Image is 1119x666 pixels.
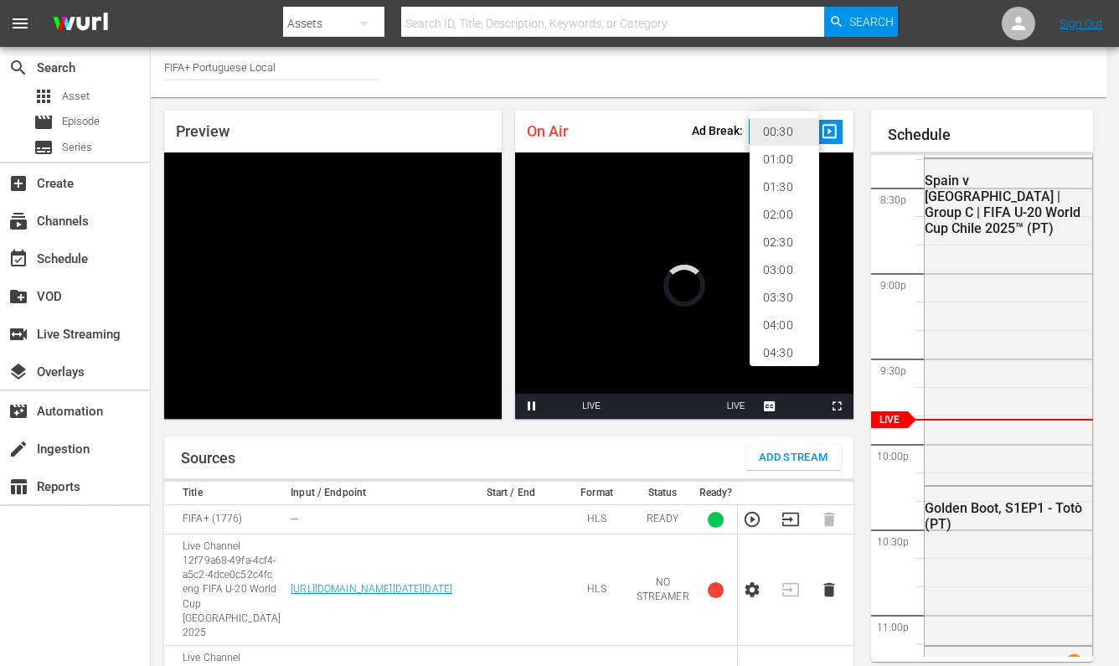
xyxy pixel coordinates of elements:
[750,201,819,229] li: 02:00
[750,173,819,201] li: 01:30
[750,229,819,256] li: 02:30
[750,118,819,146] li: 00:30
[750,312,819,339] li: 04:00
[750,284,819,312] li: 03:30
[750,146,819,173] li: 01:00
[750,256,819,284] li: 03:00
[750,339,819,367] li: 04:30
